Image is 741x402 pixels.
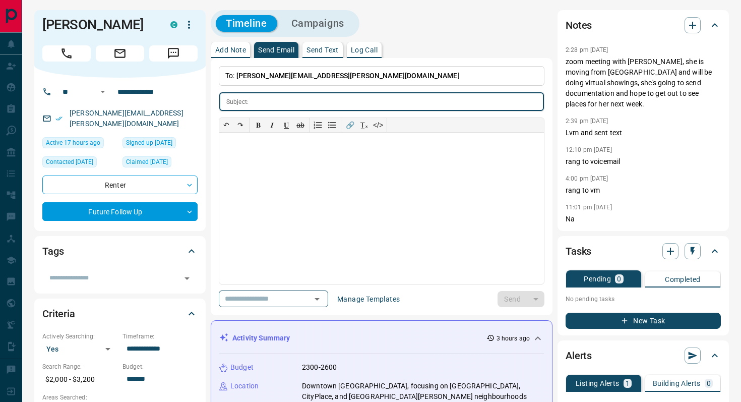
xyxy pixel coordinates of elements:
[265,118,279,132] button: 𝑰
[219,118,233,132] button: ↶
[306,46,339,53] p: Send Text
[357,118,371,132] button: T̲ₓ
[46,138,100,148] span: Active 17 hours ago
[42,176,198,194] div: Renter
[343,118,357,132] button: 🔗
[566,128,721,138] p: Lvm and sent text
[42,341,117,357] div: Yes
[325,118,339,132] button: Bullet list
[42,393,198,402] p: Areas Searched:
[279,118,293,132] button: 𝐔
[566,292,721,307] p: No pending tasks
[126,138,172,148] span: Signed up [DATE]
[70,109,183,128] a: [PERSON_NAME][EMAIL_ADDRESS][PERSON_NAME][DOMAIN_NAME]
[296,121,304,129] s: ab
[653,380,701,387] p: Building Alerts
[284,121,289,129] span: 𝐔
[302,381,544,402] p: Downtown [GEOGRAPHIC_DATA], focusing on [GEOGRAPHIC_DATA], CityPlace, and [GEOGRAPHIC_DATA][PERSO...
[233,118,248,132] button: ↷
[302,362,337,373] p: 2300-2600
[219,66,544,86] p: To:
[42,239,198,263] div: Tags
[126,157,168,167] span: Claimed [DATE]
[351,46,378,53] p: Log Call
[626,380,630,387] p: 1
[251,118,265,132] button: 𝐁
[216,15,277,32] button: Timeline
[566,243,591,259] h2: Tasks
[566,313,721,329] button: New Task
[566,46,608,53] p: 2:28 pm [DATE]
[230,362,254,373] p: Budget
[566,348,592,364] h2: Alerts
[497,334,530,343] p: 3 hours ago
[566,204,612,211] p: 11:01 pm [DATE]
[42,202,198,221] div: Future Follow Up
[42,156,117,170] div: Fri Aug 15 2025
[293,118,307,132] button: ab
[331,291,406,307] button: Manage Templates
[566,343,721,368] div: Alerts
[55,115,63,122] svg: Email Verified
[566,56,721,109] p: zoom meeting with [PERSON_NAME], she is moving from [GEOGRAPHIC_DATA] and will be doing virtual s...
[566,118,608,125] p: 2:39 pm [DATE]
[566,185,721,196] p: rang to vm
[281,15,354,32] button: Campaigns
[122,332,198,341] p: Timeframe:
[122,137,198,151] div: Wed Jun 04 2025
[96,45,144,62] span: Email
[566,17,592,33] h2: Notes
[230,381,259,391] p: Location
[42,243,64,259] h2: Tags
[149,45,198,62] span: Message
[566,239,721,263] div: Tasks
[215,46,246,53] p: Add Note
[170,21,177,28] div: condos.ca
[42,306,75,322] h2: Criteria
[258,46,294,53] p: Send Email
[566,146,612,153] p: 12:10 pm [DATE]
[566,214,721,224] p: Na
[310,292,324,306] button: Open
[122,156,198,170] div: Wed Jun 04 2025
[566,13,721,37] div: Notes
[665,276,701,283] p: Completed
[42,332,117,341] p: Actively Searching:
[46,157,93,167] span: Contacted [DATE]
[232,333,290,343] p: Activity Summary
[236,72,460,80] span: [PERSON_NAME][EMAIL_ADDRESS][PERSON_NAME][DOMAIN_NAME]
[180,271,194,285] button: Open
[97,86,109,98] button: Open
[42,45,91,62] span: Call
[576,380,620,387] p: Listing Alerts
[42,362,117,371] p: Search Range:
[566,156,721,167] p: rang to voicemail
[226,97,249,106] p: Subject:
[42,17,155,33] h1: [PERSON_NAME]
[498,291,544,307] div: split button
[42,302,198,326] div: Criteria
[219,329,544,348] div: Activity Summary3 hours ago
[707,380,711,387] p: 0
[42,371,117,388] p: $2,000 - $3,200
[311,118,325,132] button: Numbered list
[584,275,611,282] p: Pending
[617,275,621,282] p: 0
[122,362,198,371] p: Budget:
[566,175,608,182] p: 4:00 pm [DATE]
[42,137,117,151] div: Sun Aug 17 2025
[371,118,385,132] button: </>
